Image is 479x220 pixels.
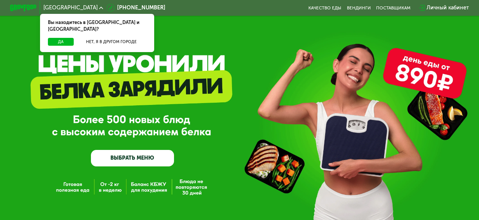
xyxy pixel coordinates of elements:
[308,5,341,10] a: Качество еды
[376,5,411,10] div: поставщикам
[48,38,74,46] button: Да
[40,14,155,38] div: Вы находитесь в [GEOGRAPHIC_DATA] и [GEOGRAPHIC_DATA]?
[43,5,98,10] span: [GEOGRAPHIC_DATA]
[107,4,165,12] a: [PHONE_NUMBER]
[76,38,146,46] button: Нет, я в другом городе
[427,4,469,12] div: Личный кабинет
[91,150,174,166] a: ВЫБРАТЬ МЕНЮ
[347,5,371,10] a: Вендинги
